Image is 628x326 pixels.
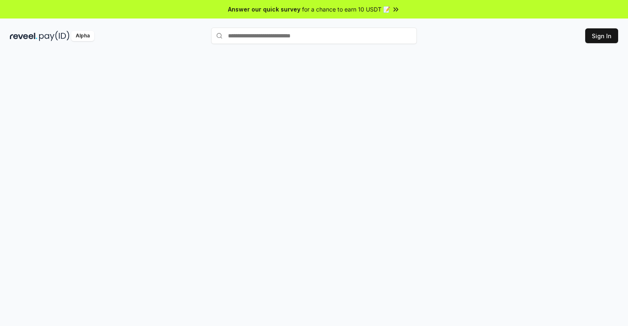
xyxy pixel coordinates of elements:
[585,28,618,43] button: Sign In
[39,31,70,41] img: pay_id
[228,5,300,14] span: Answer our quick survey
[10,31,37,41] img: reveel_dark
[71,31,94,41] div: Alpha
[302,5,390,14] span: for a chance to earn 10 USDT 📝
